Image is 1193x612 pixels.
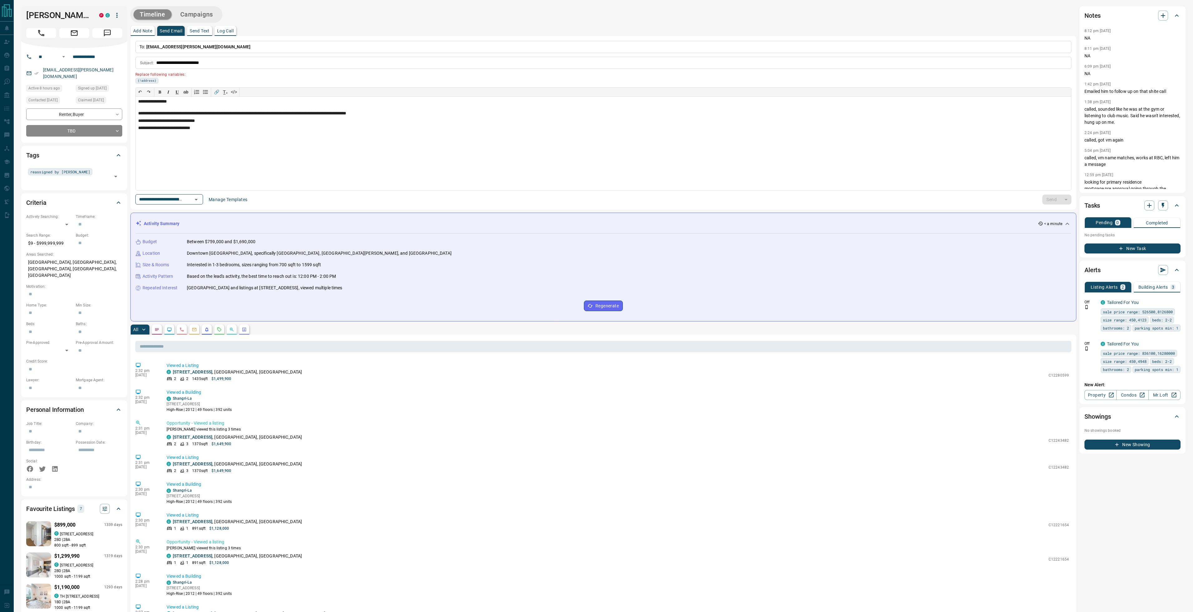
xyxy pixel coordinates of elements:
div: condos.ca [167,554,171,558]
p: Log Call [217,29,234,33]
p: No pending tasks [1084,230,1181,240]
span: Call [26,28,56,38]
a: Mr.Loft [1148,390,1181,400]
div: condos.ca [54,531,59,536]
s: ab [183,89,188,94]
p: 1339 days [104,522,122,528]
h2: Personal Information [26,405,84,415]
span: Active 8 hours ago [28,85,60,91]
p: $899,000 [54,521,75,529]
h2: Alerts [1084,265,1101,275]
button: 🔗 [212,88,221,96]
h2: Favourite Listings [26,504,75,514]
p: Building Alerts [1138,285,1168,289]
p: 1435 sqft [192,376,208,382]
p: Home Type: [26,302,73,308]
p: NA [1084,70,1181,77]
p: $1,649,900 [211,468,231,474]
h2: Showings [1084,412,1111,422]
div: condos.ca [54,562,59,567]
p: 3 [186,468,188,474]
p: Mortgage Agent: [76,377,122,383]
div: condos.ca [167,489,171,493]
p: 12:59 pm [DATE] [1084,173,1113,177]
div: Thu Aug 07 2025 [76,97,122,105]
p: Off [1084,299,1097,305]
p: 2 [174,376,176,382]
p: C12243482 [1049,438,1069,443]
svg: Push Notification Only [1084,346,1089,351]
p: TH [STREET_ADDRESS] [60,594,99,599]
p: Listing Alerts [1091,285,1118,289]
span: Signed up [DATE] [78,85,107,91]
p: NA [1084,53,1181,59]
p: $9 - $999,999,999 [26,238,73,248]
p: Downtown [GEOGRAPHIC_DATA], specifically [GEOGRAPHIC_DATA], [GEOGRAPHIC_DATA][PERSON_NAME], and [... [187,250,452,257]
p: 5:04 pm [DATE] [1084,148,1111,153]
p: Subject: [140,60,154,66]
p: Lawyer: [26,377,73,383]
p: Viewed a Building [167,573,1069,580]
button: Open [192,195,201,204]
p: $1,499,900 [211,376,231,382]
p: 891 sqft [192,526,206,531]
svg: Opportunities [229,327,234,332]
a: Tailored For You [1107,341,1139,346]
span: sale price range: 526500,8126800 [1103,309,1173,315]
span: Claimed [DATE] [78,97,104,103]
a: [EMAIL_ADDRESS][PERSON_NAME][DOMAIN_NAME] [43,67,114,79]
p: Address: [26,477,122,482]
span: {!address} [138,78,156,83]
button: ↶ [136,88,144,96]
a: [STREET_ADDRESS] [173,461,212,466]
p: Between $759,000 and $1,690,000 [187,239,255,245]
p: called, vm name matches, works at RBC, left him a message [1084,155,1181,168]
div: condos.ca [167,462,171,466]
p: Baths: [76,321,122,327]
div: Tasks [1084,198,1181,213]
svg: Emails [192,327,197,332]
p: [DATE] [135,523,157,527]
p: Opportunity - Viewed a listing [167,539,1069,545]
p: [GEOGRAPHIC_DATA] and listings at [STREET_ADDRESS], viewed multiple times [187,285,342,291]
p: 2:32 pm [135,369,157,373]
p: 3 [1172,285,1174,289]
p: [DATE] [135,584,157,588]
p: 1 [186,526,188,531]
h1: [PERSON_NAME] [26,10,90,20]
p: Emailed him to follow up on that shite call [1084,88,1181,95]
button: ↷ [144,88,153,96]
p: 2:31 pm [135,460,157,465]
span: Message [92,28,122,38]
p: Timeframe: [76,214,122,219]
div: condos.ca [1101,300,1105,305]
a: [STREET_ADDRESS] [173,553,212,558]
p: $1,649,900 [211,441,231,447]
div: Alerts [1084,263,1181,277]
p: $1,190,000 [54,584,80,591]
div: Sun Aug 17 2025 [26,85,73,94]
p: Areas Searched: [26,252,122,257]
p: Search Range: [26,233,73,238]
button: Bullet list [201,88,210,96]
p: Motivation: [26,284,122,289]
p: 8:11 pm [DATE] [1084,46,1111,51]
h2: Notes [1084,11,1101,21]
p: 2:28 pm [135,579,157,584]
div: Mon Aug 11 2025 [26,97,73,105]
p: [DATE] [135,400,157,404]
h2: Tags [26,150,39,160]
p: 1370 sqft [192,468,208,474]
div: Activity Summary< a minute [136,218,1071,229]
p: [STREET_ADDRESS] [167,585,232,591]
p: Activity Pattern [143,273,173,280]
div: Personal Information [26,402,122,417]
button: 𝐔 [173,88,182,96]
button: New Showing [1084,440,1181,450]
p: 2 [1122,285,1124,289]
button: 𝐁 [155,88,164,96]
svg: Calls [179,327,184,332]
p: [DATE] [135,373,157,377]
p: 2:30 pm [135,518,157,523]
p: Min Size: [76,302,122,308]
